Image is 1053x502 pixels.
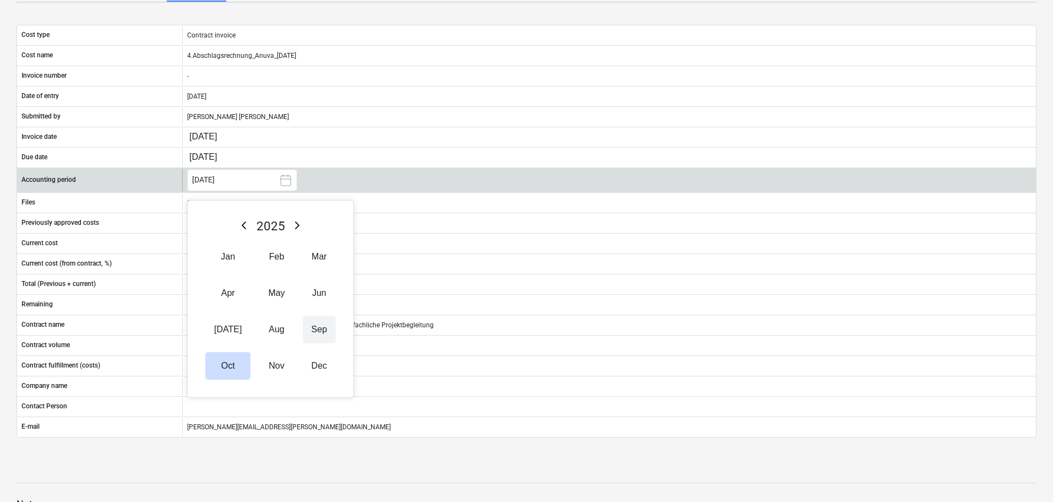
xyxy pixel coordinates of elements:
[182,67,1036,85] div: -
[182,357,1036,375] div: 64.29%
[21,402,67,411] p: Contact Person
[182,316,1036,334] div: modifizierte Artenschutzrechtliche Prüfung, LBP, Umweltfachliche Projektbegleitung
[182,337,1036,354] div: 186,659.78€
[21,153,47,162] p: Due date
[182,26,1036,44] div: Contract invoice
[21,300,53,309] p: Remaining
[21,422,40,431] p: E-mail
[21,361,100,370] p: Contract fulfillment (costs)
[187,169,297,191] button: [DATE]
[187,129,239,145] input: Change
[21,218,99,228] p: Previously approved costs
[21,320,64,330] p: Contract name
[21,30,50,40] p: Cost type
[21,198,35,207] p: Files
[21,381,67,391] p: Company name
[187,150,239,165] input: Change
[21,259,112,268] p: Current cost (from contract, %)
[21,132,57,142] p: Invoice date
[182,88,1036,105] div: [DATE]
[182,255,1036,273] div: 20.16%
[998,449,1053,502] iframe: Chat Widget
[21,279,96,289] p: Total (Previous + current)
[182,194,1036,212] div: 1
[182,47,1036,64] div: 4.Abschlagsrechnung_Anuva_[DATE]
[21,51,53,60] p: Cost name
[21,71,67,80] p: Invoice number
[21,112,61,121] p: Submitted by
[21,91,59,101] p: Date of entry
[182,214,1036,232] div: 82,365.49€
[182,108,1036,126] div: [PERSON_NAME] [PERSON_NAME]
[182,418,1036,436] div: [PERSON_NAME][EMAIL_ADDRESS][PERSON_NAME][DOMAIN_NAME]
[21,175,76,185] p: Accounting period
[21,239,58,248] p: Current cost
[182,276,1036,293] div: 120,001.68€
[182,235,1036,252] div: 37,636.19€
[182,296,1036,314] div: 66,658.10€
[21,341,70,350] p: Contract volume
[182,377,1036,395] div: [PERSON_NAME]- und Umweltplanung GmbH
